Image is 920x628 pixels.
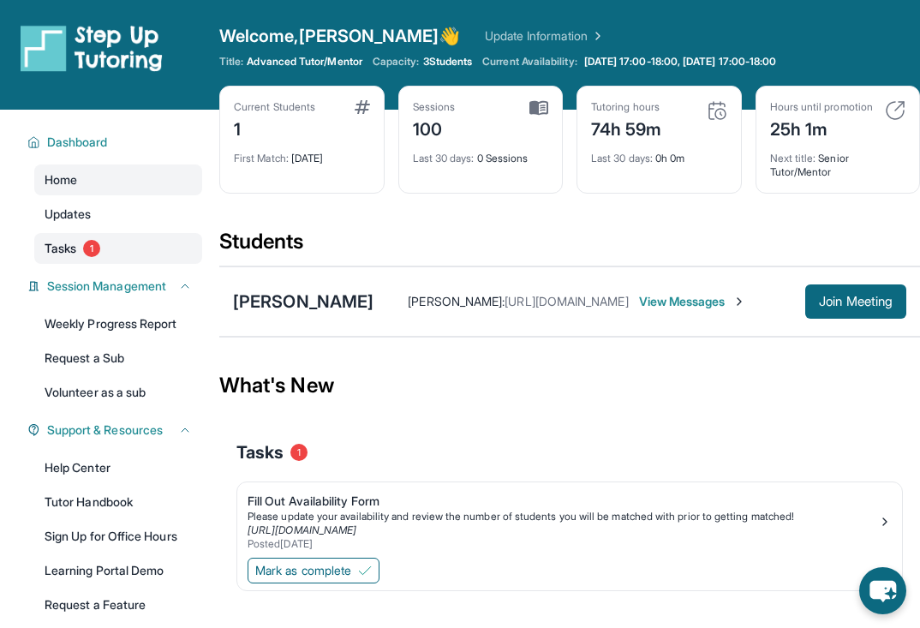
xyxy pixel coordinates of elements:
div: 0 Sessions [413,141,549,165]
span: Tasks [236,440,284,464]
a: Updates [34,199,202,230]
div: 100 [413,114,456,141]
div: Please update your availability and review the number of students you will be matched with prior ... [248,510,878,523]
button: chat-button [859,567,906,614]
a: Home [34,164,202,195]
a: Help Center [34,452,202,483]
span: Welcome, [PERSON_NAME] 👋 [219,24,461,48]
img: Chevron Right [588,27,605,45]
a: Update Information [485,27,605,45]
a: Volunteer as a sub [34,377,202,408]
span: View Messages [639,293,746,310]
div: Tutoring hours [591,100,662,114]
span: [URL][DOMAIN_NAME] [505,294,628,308]
div: Students [219,228,920,266]
a: Fill Out Availability FormPlease update your availability and review the number of students you w... [237,482,902,554]
span: Last 30 days : [413,152,475,164]
a: Sign Up for Office Hours [34,521,202,552]
span: Capacity: [373,55,420,69]
button: Dashboard [40,134,192,151]
div: Posted [DATE] [248,537,878,551]
span: Last 30 days : [591,152,653,164]
span: Tasks [45,240,76,257]
div: Hours until promotion [770,100,873,114]
span: Join Meeting [819,296,893,307]
div: [DATE] [234,141,370,165]
span: Updates [45,206,92,223]
a: Request a Sub [34,343,202,374]
a: Tasks1 [34,233,202,264]
span: Session Management [47,278,166,295]
div: Fill Out Availability Form [248,493,878,510]
div: 0h 0m [591,141,727,165]
div: What's New [219,348,920,423]
span: Title: [219,55,243,69]
img: Mark as complete [358,564,372,577]
span: Next title : [770,152,816,164]
span: Support & Resources [47,422,163,439]
button: Session Management [40,278,192,295]
button: Support & Resources [40,422,192,439]
a: Learning Portal Demo [34,555,202,586]
img: card [707,100,727,121]
span: [DATE] 17:00-18:00, [DATE] 17:00-18:00 [584,55,777,69]
span: Dashboard [47,134,108,151]
span: Mark as complete [255,562,351,579]
span: Home [45,171,77,188]
img: logo [21,24,163,72]
a: Tutor Handbook [34,487,202,517]
img: card [885,100,905,121]
a: [URL][DOMAIN_NAME] [248,523,356,536]
div: 1 [234,114,315,141]
div: 74h 59m [591,114,662,141]
div: Senior Tutor/Mentor [770,141,906,179]
div: 25h 1m [770,114,873,141]
div: Current Students [234,100,315,114]
div: Sessions [413,100,456,114]
img: Chevron-Right [732,295,746,308]
div: [PERSON_NAME] [233,290,373,314]
span: 1 [290,444,308,461]
a: Weekly Progress Report [34,308,202,339]
a: Request a Feature [34,589,202,620]
span: 1 [83,240,100,257]
button: Mark as complete [248,558,379,583]
button: Join Meeting [805,284,906,319]
span: 3 Students [423,55,473,69]
span: First Match : [234,152,289,164]
span: Advanced Tutor/Mentor [247,55,361,69]
a: [DATE] 17:00-18:00, [DATE] 17:00-18:00 [581,55,780,69]
span: [PERSON_NAME] : [408,294,505,308]
span: Current Availability: [482,55,576,69]
img: card [355,100,370,114]
img: card [529,100,548,116]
